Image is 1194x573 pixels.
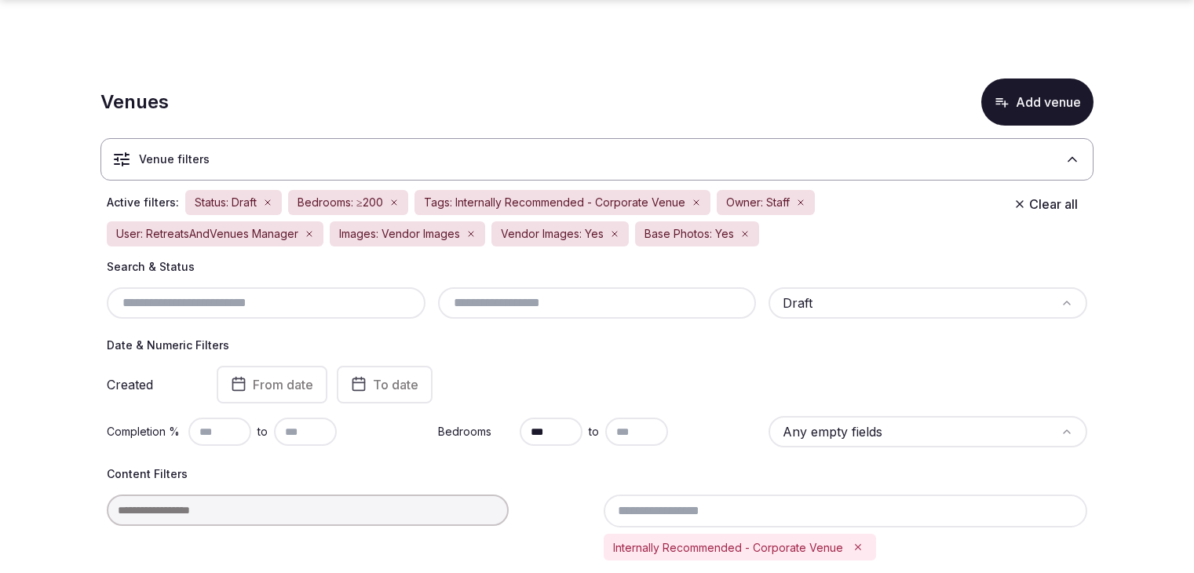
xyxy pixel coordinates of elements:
[501,226,604,242] span: Vendor Images: Yes
[253,377,313,392] span: From date
[107,378,195,391] label: Created
[139,151,210,167] h3: Venue filters
[298,195,383,210] span: Bedrooms: ≥200
[100,89,169,115] h1: Venues
[339,226,460,242] span: Images: Vendor Images
[644,226,734,242] span: Base Photos: Yes
[337,366,433,403] button: To date
[849,538,867,556] button: Remove Internally Recommended - Corporate Venue
[373,377,418,392] span: To date
[604,534,876,560] div: Internally Recommended - Corporate Venue
[424,195,685,210] span: Tags: Internally Recommended - Corporate Venue
[257,424,268,440] span: to
[1004,190,1087,218] button: Clear all
[438,424,513,440] label: Bedrooms
[726,195,790,210] span: Owner: Staff
[107,424,182,440] label: Completion %
[107,259,1087,275] h4: Search & Status
[116,226,298,242] span: User: RetreatsAndVenues Manager
[107,338,1087,353] h4: Date & Numeric Filters
[981,78,1094,126] button: Add venue
[589,424,599,440] span: to
[107,466,1087,482] h4: Content Filters
[195,195,257,210] span: Status: Draft
[107,195,179,210] span: Active filters:
[217,366,327,403] button: From date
